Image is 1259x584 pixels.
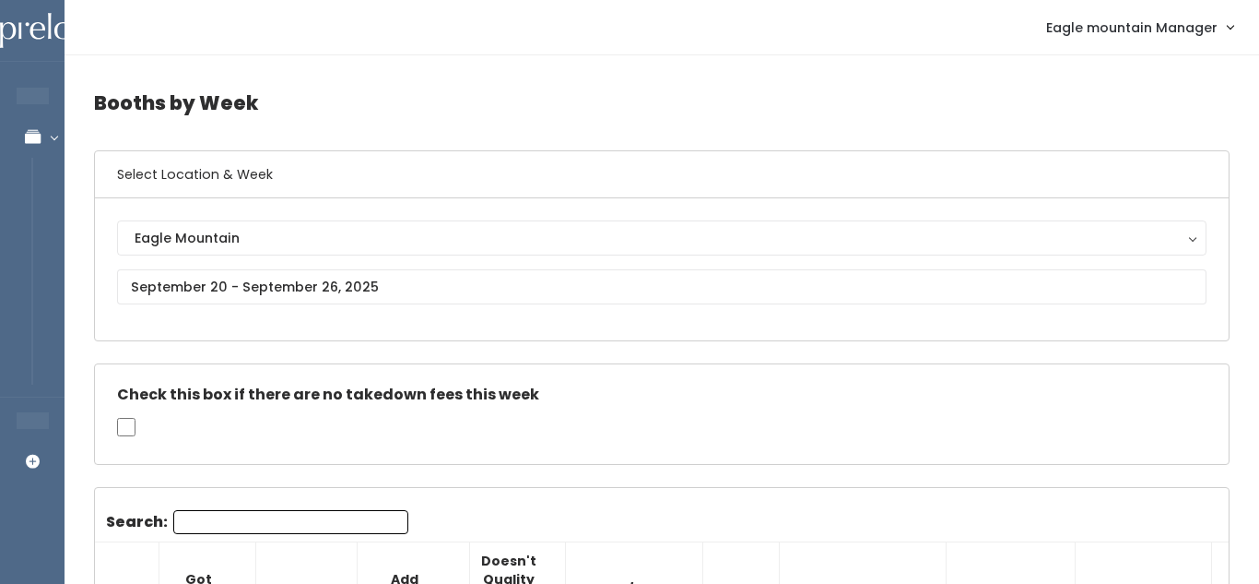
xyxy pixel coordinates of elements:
[1028,7,1252,47] a: Eagle mountain Manager
[95,151,1229,198] h6: Select Location & Week
[135,228,1189,248] div: Eagle Mountain
[117,269,1206,304] input: September 20 - September 26, 2025
[94,77,1230,128] h4: Booths by Week
[106,510,408,534] label: Search:
[1046,18,1218,38] span: Eagle mountain Manager
[173,510,408,534] input: Search:
[117,387,1206,403] h5: Check this box if there are no takedown fees this week
[117,220,1206,256] button: Eagle Mountain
